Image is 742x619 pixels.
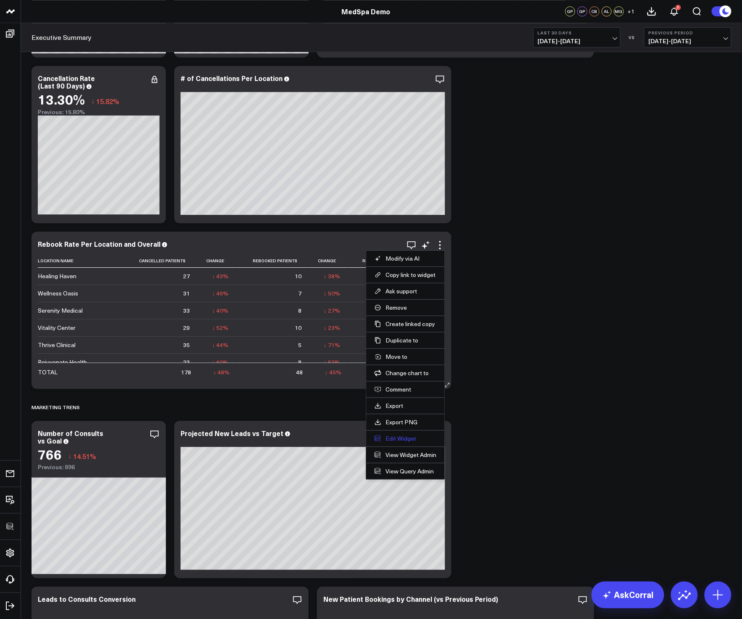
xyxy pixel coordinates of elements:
div: Leads to Consults Conversion [38,594,136,603]
div: 48 [296,368,303,376]
div: 23 [183,358,190,366]
a: MedSpa Demo [341,7,390,16]
div: Previous: 896 [38,464,160,470]
a: View Query Admin [375,468,436,475]
div: ↓ 27% [324,306,340,315]
div: CB [590,6,600,16]
a: Executive Summary [31,33,92,42]
th: Location Name [38,254,122,268]
div: Vitality Center [38,324,76,332]
span: 14.51% [73,452,96,461]
div: 766 [38,447,62,462]
span: ↓ [91,96,94,107]
div: ↓ 50% [324,289,340,298]
button: Create linked copy [375,320,436,328]
div: GP [577,6,587,16]
span: [DATE] - [DATE] [649,38,727,44]
th: Rebooked Patients [236,254,309,268]
div: ↓ 40% [212,306,228,315]
button: Modify via AI [375,255,436,262]
div: ↓ 71% [324,341,340,349]
th: Cancelled Patients [122,254,197,268]
div: Thrive Clinical [38,341,76,349]
b: Last 30 Days [538,30,616,35]
div: Projected New Leads vs Target [181,428,283,438]
button: Comment [375,386,436,393]
div: TOTAL [38,368,58,376]
div: AL [602,6,612,16]
div: 8 [298,358,302,366]
div: 29 [183,324,190,332]
div: ↓ 23% [324,324,340,332]
span: 15.82% [96,97,119,106]
div: ↓ 52% [212,324,228,332]
div: MARKETING TRENS [31,397,80,417]
div: 3 [676,5,681,10]
div: 13.30% [38,91,85,107]
div: New Patient Bookings by Channel (vs Previous Period) [323,594,498,603]
div: Rejuvenate Health [38,358,87,366]
a: Export PNG [375,418,436,426]
button: Remove [375,304,436,311]
div: ↓ 45% [325,368,341,376]
div: 31 [183,289,190,298]
button: Last 30 Days[DATE]-[DATE] [533,27,621,47]
b: Previous Period [649,30,727,35]
div: Wellness Oasis [38,289,78,298]
div: ↓ 53% [324,358,340,366]
div: 5 [298,341,302,349]
span: + 1 [628,8,635,14]
div: 27 [183,272,190,280]
div: MG [614,6,624,16]
button: +1 [626,6,636,16]
div: 33 [183,306,190,315]
div: Previous: 15.80% [38,109,160,115]
th: Change [197,254,236,268]
button: Edit Widget [375,435,436,442]
div: Rebook Rate Per Location and Overall [38,239,160,248]
button: Copy link to widget [375,271,436,279]
div: # of Cancellations Per Location [181,73,283,83]
button: Move to [375,353,436,360]
div: ↓ 38% [324,272,340,280]
div: 178 [181,368,191,376]
th: Change [309,254,348,268]
span: ↓ [68,451,71,462]
div: 35 [183,341,190,349]
div: Number of Consults vs Goal [38,428,103,445]
div: ↓ 60% [212,358,228,366]
div: ↓ 48% [213,368,230,376]
button: Ask support [375,287,436,295]
a: AskCorral [592,582,664,609]
th: Rebook Percent [348,254,412,268]
span: [DATE] - [DATE] [538,38,616,44]
div: Healing Haven [38,272,76,280]
div: 8 [298,306,302,315]
button: Duplicate to [375,337,436,344]
a: Export [375,402,436,410]
div: ↓ 43% [212,272,228,280]
button: Previous Period[DATE]-[DATE] [644,27,732,47]
div: VS [625,35,640,40]
div: ↓ 49% [212,289,228,298]
div: 10 [295,272,302,280]
div: Serenity Medical [38,306,83,315]
div: ↓ 44% [212,341,228,349]
a: View Widget Admin [375,451,436,459]
div: 7 [298,289,302,298]
div: Cancellation Rate (Last 90 Days) [38,73,95,90]
div: 10 [295,324,302,332]
button: Change chart to [375,369,436,377]
div: GP [565,6,575,16]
